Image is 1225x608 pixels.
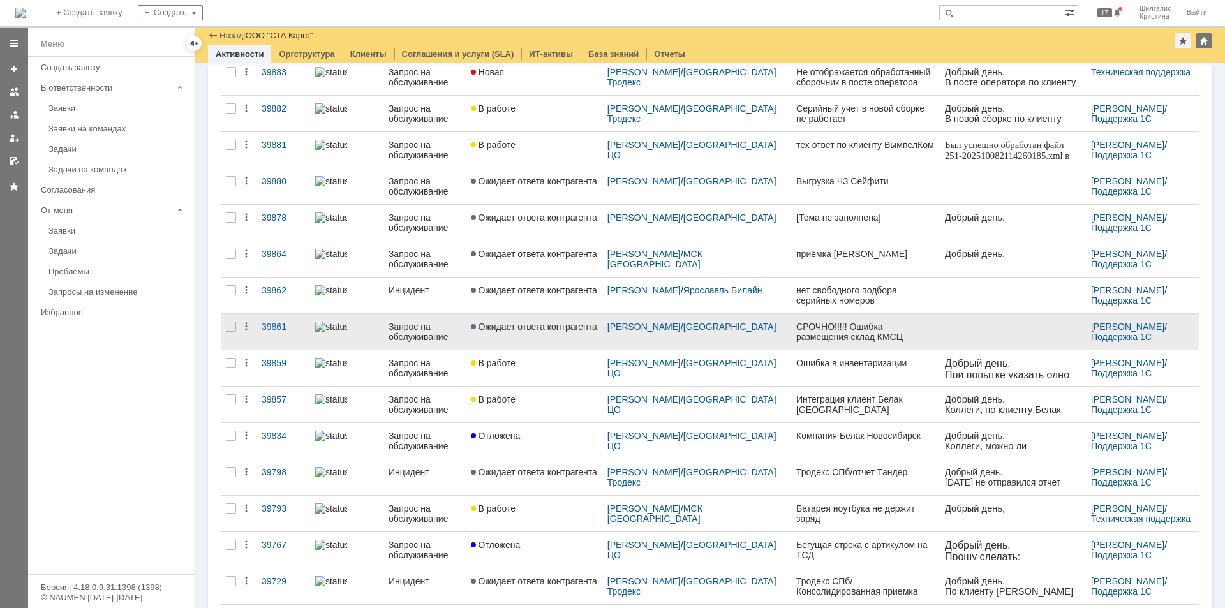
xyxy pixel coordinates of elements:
[607,249,681,259] a: [PERSON_NAME]
[262,140,305,150] div: 39881
[262,503,305,514] div: 39793
[58,237,69,247] span: .ru
[82,249,89,259] span: ru
[256,205,310,241] a: 39878
[791,496,940,531] a: Батарея ноутбука не держит заряд
[683,322,776,332] a: [GEOGRAPHIC_DATA]
[471,503,516,514] span: В работе
[43,282,191,302] a: Запросы на изменение
[47,249,79,259] span: stacargo
[466,496,602,531] a: В работе
[389,394,461,415] div: Запрос на обслуживание
[389,285,461,295] div: Инцидент
[383,387,466,422] a: Запрос на обслуживание
[315,140,347,150] img: statusbar-100 (1).png
[43,221,191,241] a: Заявки
[383,314,466,350] a: Запрос на обслуживание
[85,235,94,245] span: @
[350,49,387,59] a: Клиенты
[1091,576,1164,586] a: [PERSON_NAME]
[43,139,191,159] a: Задачи
[43,98,191,118] a: Заявки
[1091,67,1191,77] a: Техническая поддержка
[1091,332,1152,342] a: Поддержка 1С
[262,176,305,186] div: 39880
[1091,322,1164,332] a: [PERSON_NAME]
[4,128,24,148] a: Мои заявки
[791,132,940,168] a: тех ответ по клиенту ВымпелКом
[791,350,940,386] a: Ошибка в инвентаризации
[79,249,82,259] span: .
[256,423,310,459] a: 39834
[1091,259,1152,269] a: Поддержка 1С
[66,363,69,373] span: .
[466,423,602,459] a: Отложена
[1091,103,1164,114] a: [PERSON_NAME]
[389,576,461,586] div: Инцидент
[256,568,310,604] a: 39729
[471,467,597,477] span: Ожидает ответа контрагента
[1091,186,1152,196] a: Поддержка 1С
[310,96,383,131] a: statusbar-100 (1).png
[315,212,347,223] img: statusbar-100 (1).png
[607,576,681,586] a: [PERSON_NAME]
[1091,295,1152,306] a: Поддержка 1С
[58,598,69,608] span: .ru
[1091,540,1164,550] a: [PERSON_NAME]
[607,540,779,560] a: [GEOGRAPHIC_DATA] ЦО
[256,241,310,277] a: 39864
[48,103,186,113] div: Заявки
[466,241,602,277] a: Ожидает ответа контрагента
[256,314,310,350] a: 39861
[1091,114,1152,124] a: Поддержка 1С
[130,235,133,245] span: .
[94,235,130,245] span: stacargo
[310,387,383,422] a: statusbar-15 (1).png
[82,206,89,216] span: ru
[38,206,47,216] span: @
[48,287,186,297] div: Запросы на изменение
[683,212,776,223] a: [GEOGRAPHIC_DATA]
[466,132,602,168] a: В работе
[466,387,602,422] a: В работе
[1091,249,1164,259] a: [PERSON_NAME]
[796,576,935,597] div: Тродекс СПб/Консолидированная приемка Тандер
[607,576,779,597] a: [GEOGRAPHIC_DATA] Тродекс
[48,165,186,174] div: Задачи на командах
[1091,212,1164,223] a: [PERSON_NAME]
[471,322,597,332] span: Ожидает ответа контрагента
[310,205,383,241] a: statusbar-100 (1).png
[256,496,310,531] a: 39793
[69,363,87,373] span: com
[35,237,59,247] span: cargo
[607,67,779,87] a: [GEOGRAPHIC_DATA] Тродекс
[1091,140,1164,150] a: [PERSON_NAME]
[48,226,186,235] div: Заявки
[315,431,347,441] img: statusbar-100 (1).png
[256,278,310,313] a: 39862
[607,394,681,404] a: [PERSON_NAME]
[34,299,42,309] span: el
[85,277,95,287] span: @
[389,140,461,160] div: Запрос на обслуживание
[383,423,466,459] a: Запрос на обслуживание
[262,103,305,114] div: 39882
[1091,358,1164,368] a: [PERSON_NAME]
[315,503,347,514] img: statusbar-100 (1).png
[77,277,80,287] span: .
[310,496,383,531] a: statusbar-100 (1).png
[402,49,514,59] a: Соглашения и услуги (SLA)
[383,350,466,386] a: Запрос на обслуживание
[216,49,264,59] a: Активности
[1091,150,1152,160] a: Поддержка 1С
[43,299,135,309] span: @[DOMAIN_NAME]
[241,67,251,77] div: Действия
[20,363,66,373] span: TotalGroup
[1091,503,1164,514] a: [PERSON_NAME]
[41,83,172,93] div: В ответственности
[383,96,466,131] a: Запрос на обслуживание
[1091,285,1164,295] a: [PERSON_NAME]
[389,176,461,196] div: Запрос на обслуживание
[1091,368,1152,378] a: Поддержка 1С
[607,394,779,415] a: [GEOGRAPHIC_DATA] ЦО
